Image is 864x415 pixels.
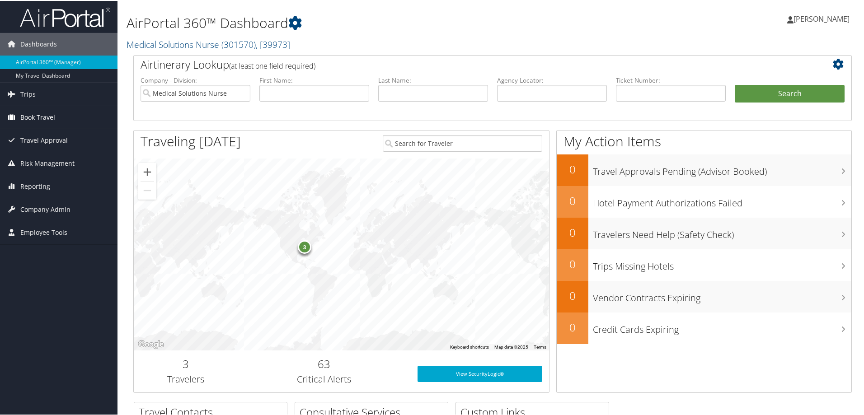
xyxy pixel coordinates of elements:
a: 0Credit Cards Expiring [557,312,851,343]
span: Travel Approval [20,128,68,151]
label: Agency Locator: [497,75,607,84]
span: Map data ©2025 [494,344,528,349]
label: Last Name: [378,75,488,84]
label: First Name: [259,75,369,84]
span: ( 301570 ) [221,37,256,50]
h2: 0 [557,287,588,303]
h3: Trips Missing Hotels [593,255,851,272]
span: Dashboards [20,32,57,55]
span: Book Travel [20,105,55,128]
h2: 0 [557,192,588,208]
h3: Credit Cards Expiring [593,318,851,335]
a: [PERSON_NAME] [787,5,859,32]
h2: 0 [557,161,588,176]
button: Keyboard shortcuts [450,343,489,350]
h2: 0 [557,256,588,271]
span: [PERSON_NAME] [794,13,850,23]
span: Reporting [20,174,50,197]
h3: Travelers Need Help (Safety Check) [593,223,851,240]
a: View SecurityLogic® [418,365,542,381]
h3: Hotel Payment Authorizations Failed [593,191,851,209]
h2: Airtinerary Lookup [141,56,785,71]
a: Open this area in Google Maps (opens a new window) [136,338,166,350]
h3: Travelers [141,372,231,385]
h2: 3 [141,355,231,371]
h2: 0 [557,224,588,239]
h2: 63 [244,355,404,371]
button: Zoom in [138,162,156,180]
a: Terms (opens in new tab) [534,344,546,349]
label: Ticket Number: [616,75,726,84]
div: 3 [298,239,311,253]
h3: Critical Alerts [244,372,404,385]
h3: Vendor Contracts Expiring [593,286,851,303]
h2: 0 [557,319,588,334]
h3: Travel Approvals Pending (Advisor Booked) [593,160,851,177]
span: Risk Management [20,151,75,174]
span: Company Admin [20,197,70,220]
a: 0Trips Missing Hotels [557,248,851,280]
img: Google [136,338,166,350]
button: Zoom out [138,181,156,199]
label: Company - Division: [141,75,250,84]
span: Trips [20,82,36,105]
h1: My Action Items [557,131,851,150]
a: 0Travelers Need Help (Safety Check) [557,217,851,248]
span: Employee Tools [20,220,67,243]
h1: AirPortal 360™ Dashboard [127,13,615,32]
a: 0Travel Approvals Pending (Advisor Booked) [557,154,851,185]
img: airportal-logo.png [20,6,110,27]
span: (at least one field required) [229,60,315,70]
span: , [ 39973 ] [256,37,290,50]
a: Medical Solutions Nurse [127,37,290,50]
input: Search for Traveler [383,134,542,151]
button: Search [735,84,845,102]
a: 0Hotel Payment Authorizations Failed [557,185,851,217]
a: 0Vendor Contracts Expiring [557,280,851,312]
h1: Traveling [DATE] [141,131,241,150]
